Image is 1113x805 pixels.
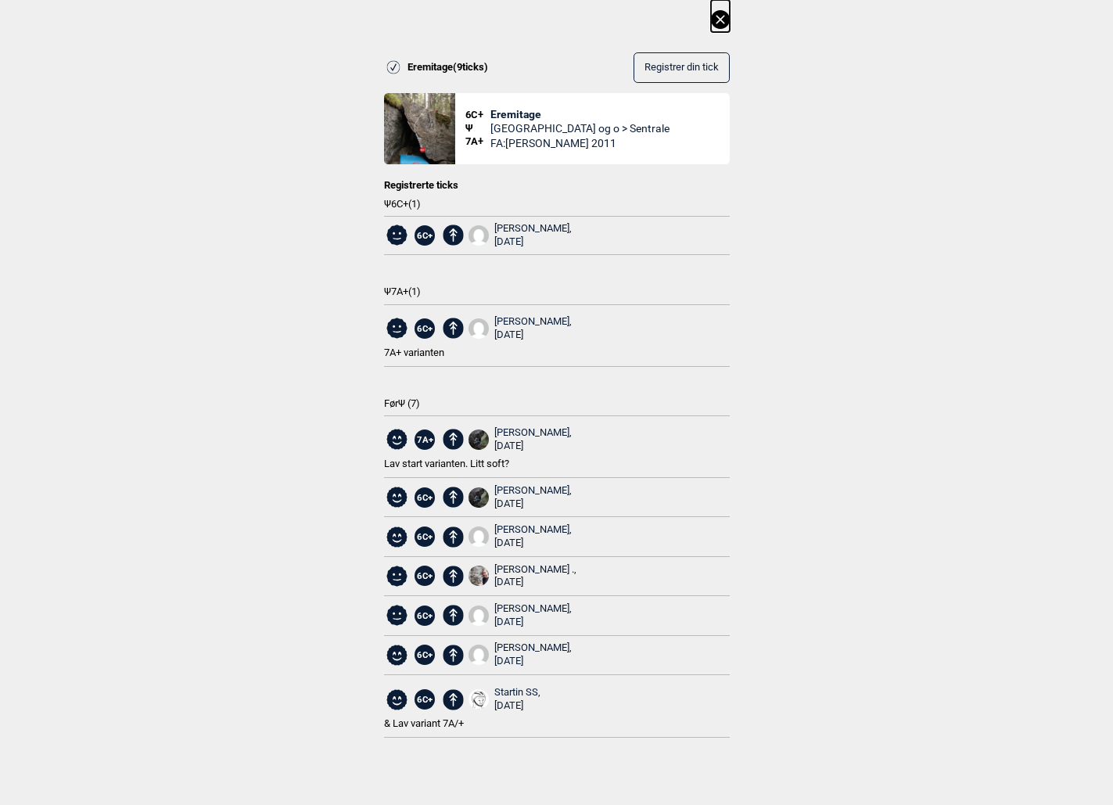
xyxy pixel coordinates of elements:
div: [DATE] [494,576,576,589]
div: [PERSON_NAME], [494,426,572,453]
div: [PERSON_NAME], [494,523,572,550]
span: Før Ψ ( 7 ) [384,397,730,411]
span: & Lav variant 7A/+ [384,717,464,729]
img: 190275891 5735307039843517 253515035280988347 n [469,566,489,586]
span: Ψ 7A+ ( 1 ) [384,286,730,299]
div: [DATE] [494,235,572,249]
span: Ψ 6C+ ( 1 ) [384,198,730,211]
button: Registrer din tick [634,52,730,83]
div: [DATE] [494,655,572,668]
span: 7A+ [415,429,435,450]
img: A45 D9 E0 B D63 C 4415 9 BDC 14627150 ABEA [469,429,489,450]
img: Eremitage 200516 [384,93,455,164]
span: 6C+ [415,318,435,339]
div: Registrerte ticks [384,179,730,192]
div: Startin SS, [494,686,540,713]
span: Eremitage ( 9 ticks) [408,61,488,74]
span: 6C+ [415,225,435,246]
a: User fallback1[PERSON_NAME], [DATE] [469,222,572,249]
span: FA: [PERSON_NAME] 2011 [490,136,670,150]
img: User fallback1 [469,225,489,246]
img: IMG 6109 [469,689,489,710]
div: [DATE] [494,498,572,511]
span: 6C+ [415,645,435,665]
div: [DATE] [494,440,572,453]
span: 7A+ [465,135,491,149]
div: [DATE] [494,616,572,629]
span: 6C+ [415,566,435,586]
span: 6C+ [415,487,435,508]
span: Lav start varianten. Litt soft? [384,458,509,469]
img: A45 D9 E0 B D63 C 4415 9 BDC 14627150 ABEA [469,487,489,508]
div: [PERSON_NAME] ., [494,563,576,590]
img: User fallback1 [469,606,489,626]
div: [DATE] [494,537,572,550]
span: 6C+ [415,526,435,547]
div: [DATE] [494,329,572,342]
img: User fallback1 [469,318,489,339]
img: User fallback1 [469,526,489,547]
div: [DATE] [494,699,540,713]
span: Registrer din tick [644,62,719,74]
span: [GEOGRAPHIC_DATA] og o > Sentrale [490,121,670,135]
div: [PERSON_NAME], [494,641,572,668]
div: [PERSON_NAME], [494,222,572,249]
a: 190275891 5735307039843517 253515035280988347 n[PERSON_NAME] ., [DATE] [469,563,576,590]
div: [PERSON_NAME], [494,484,572,511]
img: User fallback1 [469,645,489,665]
span: 6C+ [465,109,491,122]
a: User fallback1[PERSON_NAME], [DATE] [469,315,572,342]
a: A45 D9 E0 B D63 C 4415 9 BDC 14627150 ABEA[PERSON_NAME], [DATE] [469,426,572,453]
a: A45 D9 E0 B D63 C 4415 9 BDC 14627150 ABEA[PERSON_NAME], [DATE] [469,484,572,511]
a: IMG 6109Startin SS, [DATE] [469,686,540,713]
span: 7A+ varianten [384,347,444,358]
span: Eremitage [490,107,670,121]
a: User fallback1[PERSON_NAME], [DATE] [469,523,572,550]
div: [PERSON_NAME], [494,602,572,629]
a: User fallback1[PERSON_NAME], [DATE] [469,602,572,629]
span: 6C+ [415,689,435,710]
a: User fallback1[PERSON_NAME], [DATE] [469,641,572,668]
div: Ψ [465,93,491,164]
div: [PERSON_NAME], [494,315,572,342]
span: 6C+ [415,606,435,626]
